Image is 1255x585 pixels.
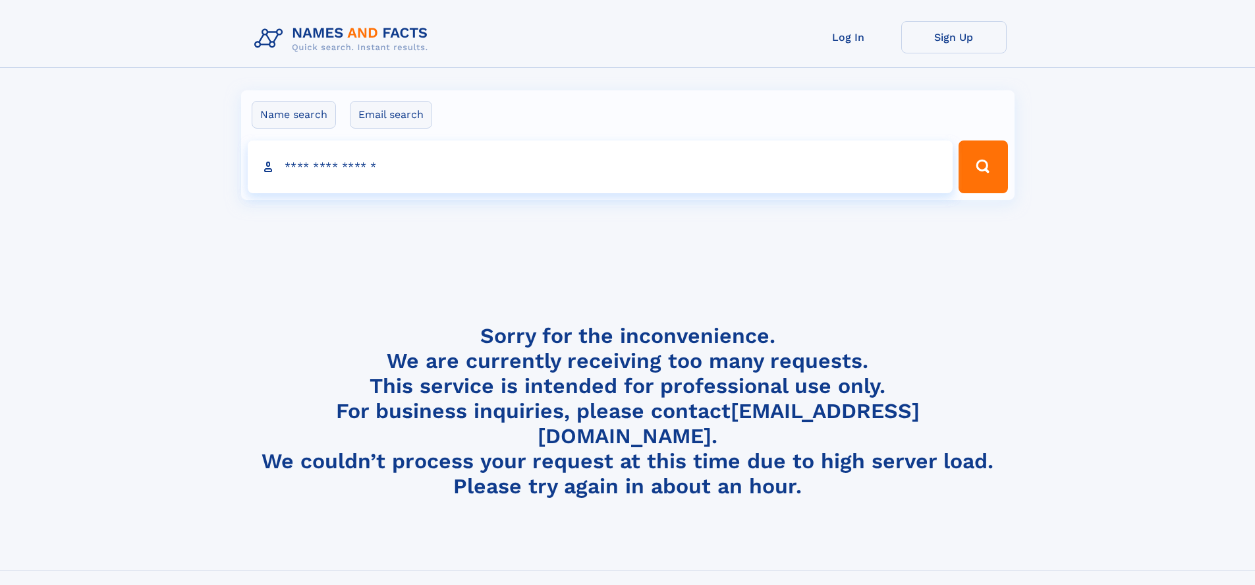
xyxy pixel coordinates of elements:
[248,140,953,193] input: search input
[249,21,439,57] img: Logo Names and Facts
[959,140,1007,193] button: Search Button
[796,21,901,53] a: Log In
[249,323,1007,499] h4: Sorry for the inconvenience. We are currently receiving too many requests. This service is intend...
[901,21,1007,53] a: Sign Up
[350,101,432,129] label: Email search
[252,101,336,129] label: Name search
[538,398,920,448] a: [EMAIL_ADDRESS][DOMAIN_NAME]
